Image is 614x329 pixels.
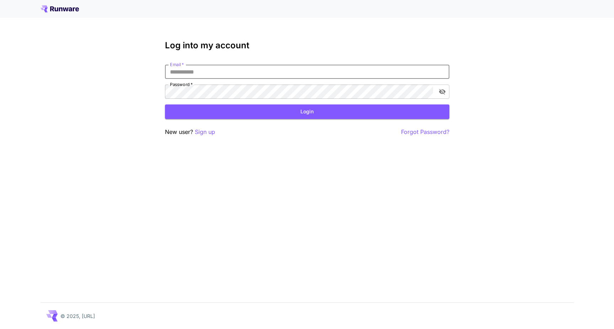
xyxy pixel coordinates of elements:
[170,61,184,68] label: Email
[60,312,95,320] p: © 2025, [URL]
[195,128,215,136] button: Sign up
[165,104,449,119] button: Login
[170,81,193,87] label: Password
[165,128,215,136] p: New user?
[165,41,449,50] h3: Log into my account
[436,85,449,98] button: toggle password visibility
[401,128,449,136] button: Forgot Password?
